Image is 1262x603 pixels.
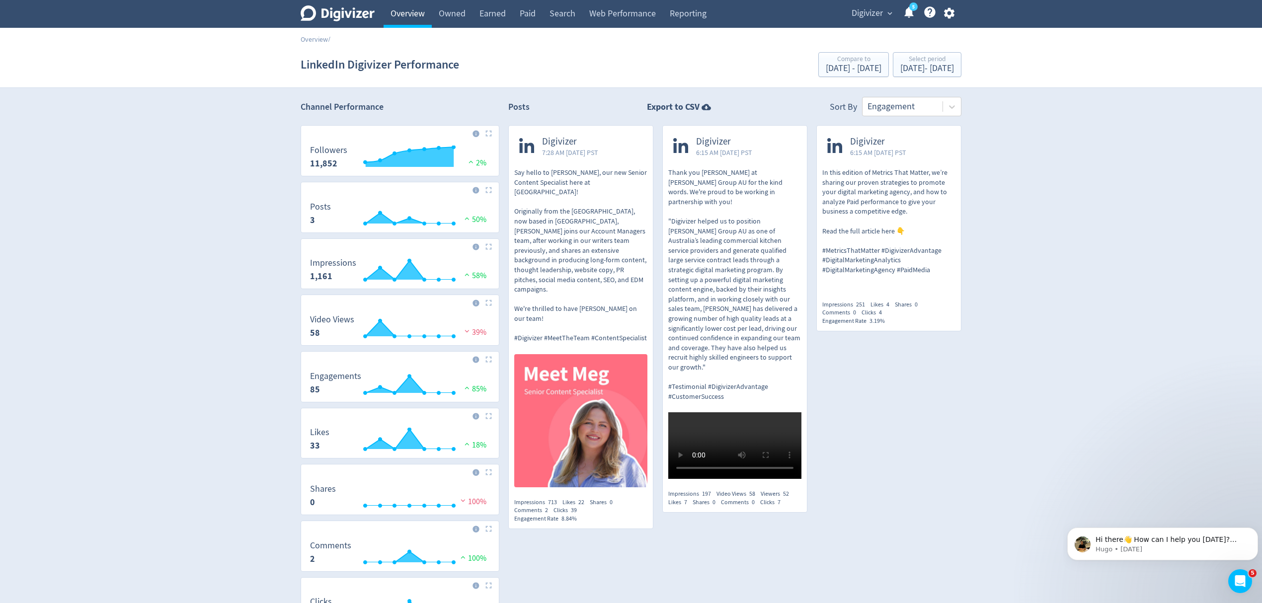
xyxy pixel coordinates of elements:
[668,490,716,498] div: Impressions
[542,136,598,148] span: Digivizer
[458,497,468,504] img: negative-performance.svg
[1063,507,1262,576] iframe: Intercom notifications message
[462,271,472,278] img: positive-performance.svg
[761,490,794,498] div: Viewers
[684,498,687,506] span: 7
[900,64,954,73] div: [DATE] - [DATE]
[822,317,890,325] div: Engagement Rate
[310,270,332,282] strong: 1,161
[553,506,582,515] div: Clicks
[893,52,961,77] button: Select period[DATE]- [DATE]
[310,257,356,269] dt: Impressions
[562,498,590,507] div: Likes
[462,327,486,337] span: 39%
[310,201,331,213] dt: Posts
[514,506,553,515] div: Comments
[462,215,486,225] span: 50%
[817,126,961,292] a: Digivizer6:15 AM [DATE] PSTIn this edition of Metrics That Matter, we’re sharing our proven strat...
[610,498,613,506] span: 0
[310,314,354,325] dt: Video Views
[850,148,906,157] span: 6:15 AM [DATE] PST
[458,553,468,561] img: positive-performance.svg
[310,483,336,495] dt: Shares
[590,498,618,507] div: Shares
[915,301,918,308] span: 0
[328,35,330,44] span: /
[485,187,492,193] img: Placeholder
[696,148,752,157] span: 6:15 AM [DATE] PST
[514,498,562,507] div: Impressions
[462,271,486,281] span: 58%
[818,52,889,77] button: Compare to[DATE] - [DATE]
[696,136,752,148] span: Digivizer
[485,130,492,137] img: Placeholder
[462,384,472,391] img: positive-performance.svg
[485,356,492,363] img: Placeholder
[912,3,915,10] text: 5
[542,148,598,157] span: 7:28 AM [DATE] PST
[826,64,881,73] div: [DATE] - [DATE]
[702,490,711,498] span: 197
[514,515,582,523] div: Engagement Rate
[509,126,653,490] a: Digivizer7:28 AM [DATE] PSTSay hello to [PERSON_NAME], our new Senior Content Specialist here at ...
[305,428,494,454] svg: Likes 33
[508,101,530,116] h2: Posts
[647,101,700,113] strong: Export to CSV
[301,35,328,44] a: Overview
[514,354,647,487] img: https://media.cf.digivizer.com/images/linkedin-1122014-urn:li:share:7379296062777466880-e784d5ef5...
[561,515,577,523] span: 8.84%
[310,327,320,339] strong: 58
[466,158,476,165] img: positive-performance.svg
[462,327,472,335] img: negative-performance.svg
[548,498,557,506] span: 713
[305,372,494,398] svg: Engagements 85
[1228,569,1252,593] iframe: Intercom live chat
[1249,569,1257,577] span: 5
[783,490,789,498] span: 52
[310,427,329,438] dt: Likes
[822,308,862,317] div: Comments
[305,146,494,172] svg: Followers 11,852
[485,300,492,306] img: Placeholder
[310,440,320,452] strong: 33
[856,301,865,308] span: 251
[514,168,647,343] p: Say hello to [PERSON_NAME], our new Senior Content Specialist here at [GEOGRAPHIC_DATA]! Original...
[485,526,492,532] img: Placeholder
[466,158,486,168] span: 2%
[310,540,351,551] dt: Comments
[900,56,954,64] div: Select period
[870,301,895,309] div: Likes
[458,497,486,507] span: 100%
[310,157,337,169] strong: 11,852
[305,484,494,511] svg: Shares 0
[693,498,721,507] div: Shares
[852,5,883,21] span: Digivizer
[716,490,761,498] div: Video Views
[712,498,715,506] span: 0
[462,384,486,394] span: 85%
[305,258,494,285] svg: Impressions 1,161
[301,101,499,113] h2: Channel Performance
[822,168,955,275] p: In this edition of Metrics That Matter, we’re sharing our proven strategies to promote your digit...
[545,506,548,514] span: 2
[462,215,472,222] img: positive-performance.svg
[663,126,807,482] a: Digivizer6:15 AM [DATE] PSTThank you [PERSON_NAME] at [PERSON_NAME] Group AU for the kind words. ...
[305,202,494,228] svg: Posts 3
[886,301,889,308] span: 4
[578,498,584,506] span: 22
[668,168,801,401] p: Thank you [PERSON_NAME] at [PERSON_NAME] Group AU for the kind words. We're proud to be working i...
[853,308,856,316] span: 0
[760,498,786,507] div: Clicks
[310,383,320,395] strong: 85
[462,440,486,450] span: 18%
[310,496,315,508] strong: 0
[749,490,755,498] span: 58
[485,582,492,589] img: Placeholder
[310,214,315,226] strong: 3
[310,371,361,382] dt: Engagements
[301,49,459,80] h1: LinkedIn Digivizer Performance
[895,301,923,309] div: Shares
